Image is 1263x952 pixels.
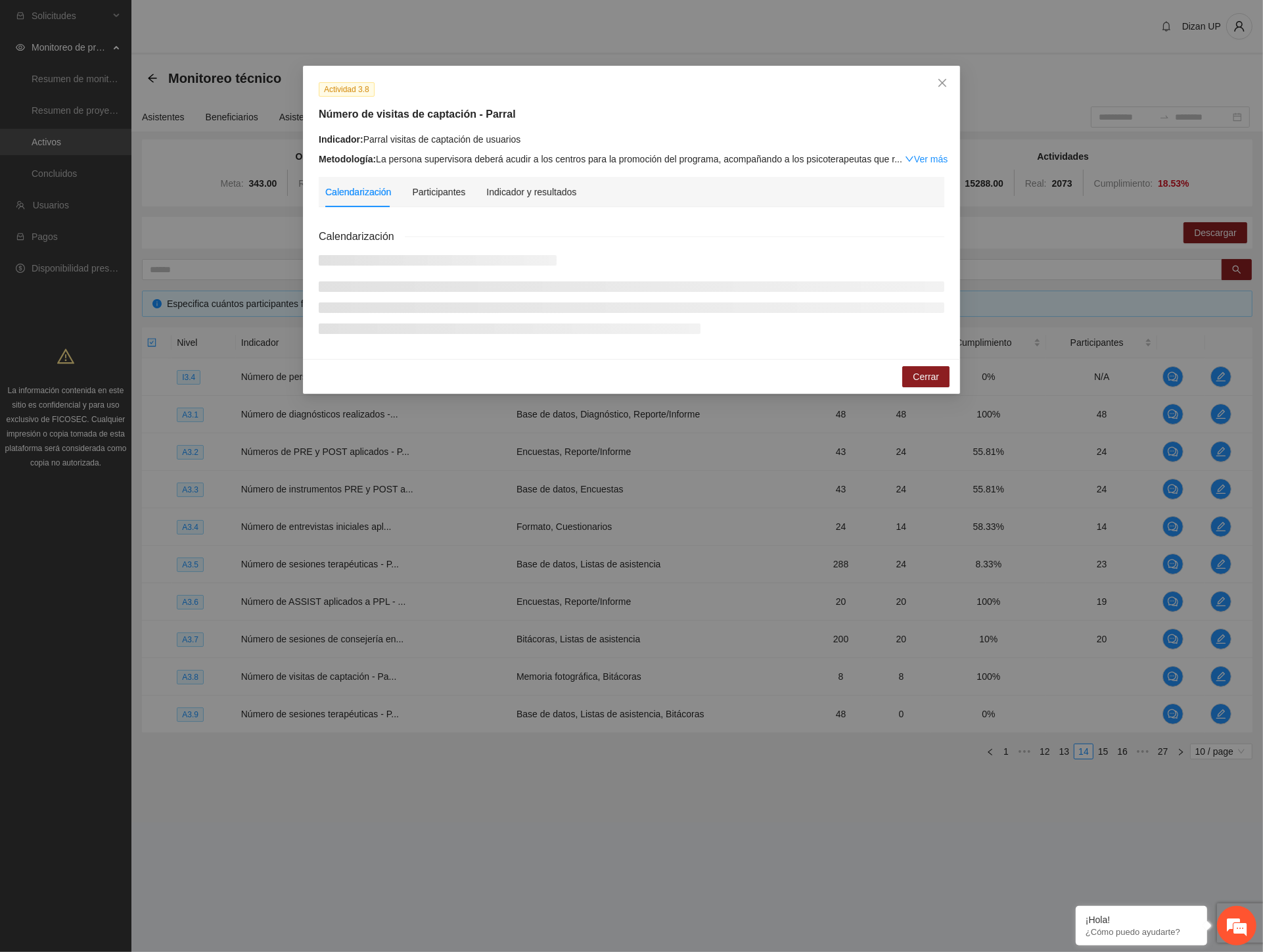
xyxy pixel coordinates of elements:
[937,78,948,88] span: close
[319,154,376,164] strong: Metodología:
[925,66,960,101] button: Close
[319,107,944,122] h5: Número de visitas de captación - Parral
[325,185,391,199] div: Calendarización
[319,132,944,147] div: Parral visitas de captación de usuarios
[216,7,247,38] div: Minimizar ventana de chat en vivo
[319,152,944,166] div: La persona supervisora deberá acudir a los centros para la promoción del programa, acompañando a ...
[319,228,405,245] span: Calendarización
[894,154,902,164] span: ...
[902,366,950,387] button: Cerrar
[7,359,250,405] textarea: Escriba su mensaje y pulse “Intro”
[76,176,181,308] span: Estamos en línea.
[905,155,914,164] span: down
[486,185,576,199] div: Indicador y resultados
[412,185,465,199] div: Participantes
[68,67,221,84] div: Chatee con nosotros ahora
[1086,915,1197,925] div: ¡Hola!
[913,369,939,384] span: Cerrar
[319,134,363,145] strong: Indicador:
[1086,927,1197,937] p: ¿Cómo puedo ayudarte?
[905,154,948,164] a: Expand
[319,82,375,97] span: Actividad 3.8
